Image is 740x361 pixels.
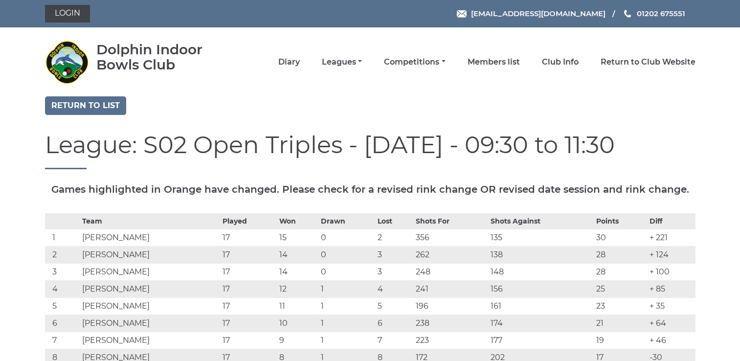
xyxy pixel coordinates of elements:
[413,280,488,297] td: 241
[96,42,231,72] div: Dolphin Indoor Bowls Club
[594,315,647,332] td: 21
[457,8,605,19] a: Email [EMAIL_ADDRESS][DOMAIN_NAME]
[624,10,631,18] img: Phone us
[220,213,277,229] th: Played
[220,297,277,315] td: 17
[594,229,647,246] td: 30
[45,229,80,246] td: 1
[601,57,695,68] a: Return to Club Website
[45,132,695,169] h1: League: S02 Open Triples - [DATE] - 09:30 to 11:30
[594,213,647,229] th: Points
[277,315,318,332] td: 10
[375,315,413,332] td: 6
[375,229,413,246] td: 2
[594,332,647,349] td: 19
[647,280,695,297] td: + 85
[318,213,375,229] th: Drawn
[277,246,318,263] td: 14
[647,332,695,349] td: + 46
[471,9,605,18] span: [EMAIL_ADDRESS][DOMAIN_NAME]
[277,297,318,315] td: 11
[375,246,413,263] td: 3
[647,315,695,332] td: + 64
[647,263,695,280] td: + 100
[220,246,277,263] td: 17
[45,5,90,23] a: Login
[80,297,220,315] td: [PERSON_NAME]
[413,229,488,246] td: 356
[318,229,375,246] td: 0
[488,297,594,315] td: 161
[375,280,413,297] td: 4
[80,213,220,229] th: Team
[488,246,594,263] td: 138
[594,280,647,297] td: 25
[80,315,220,332] td: [PERSON_NAME]
[80,246,220,263] td: [PERSON_NAME]
[322,57,362,68] a: Leagues
[488,263,594,280] td: 148
[220,280,277,297] td: 17
[45,184,695,195] h5: Games highlighted in Orange have changed. Please check for a revised rink change OR revised date ...
[594,297,647,315] td: 23
[647,229,695,246] td: + 221
[80,280,220,297] td: [PERSON_NAME]
[45,40,89,84] img: Dolphin Indoor Bowls Club
[45,332,80,349] td: 7
[277,229,318,246] td: 15
[375,263,413,280] td: 3
[413,263,488,280] td: 248
[647,297,695,315] td: + 35
[318,246,375,263] td: 0
[594,263,647,280] td: 28
[488,229,594,246] td: 135
[594,246,647,263] td: 28
[413,332,488,349] td: 223
[647,213,695,229] th: Diff
[488,315,594,332] td: 174
[45,263,80,280] td: 3
[318,332,375,349] td: 1
[318,315,375,332] td: 1
[45,96,126,115] a: Return to list
[375,332,413,349] td: 7
[488,280,594,297] td: 156
[80,263,220,280] td: [PERSON_NAME]
[45,315,80,332] td: 6
[413,213,488,229] th: Shots For
[647,246,695,263] td: + 124
[413,246,488,263] td: 262
[220,229,277,246] td: 17
[220,315,277,332] td: 17
[413,315,488,332] td: 238
[220,263,277,280] td: 17
[318,280,375,297] td: 1
[457,10,467,18] img: Email
[488,332,594,349] td: 177
[45,297,80,315] td: 5
[468,57,520,68] a: Members list
[384,57,445,68] a: Competitions
[80,332,220,349] td: [PERSON_NAME]
[277,332,318,349] td: 9
[488,213,594,229] th: Shots Against
[45,280,80,297] td: 4
[318,263,375,280] td: 0
[413,297,488,315] td: 196
[542,57,579,68] a: Club Info
[318,297,375,315] td: 1
[277,280,318,297] td: 12
[623,8,685,19] a: Phone us 01202 675551
[277,263,318,280] td: 14
[375,297,413,315] td: 5
[80,229,220,246] td: [PERSON_NAME]
[375,213,413,229] th: Lost
[637,9,685,18] span: 01202 675551
[45,246,80,263] td: 2
[277,213,318,229] th: Won
[220,332,277,349] td: 17
[278,57,300,68] a: Diary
